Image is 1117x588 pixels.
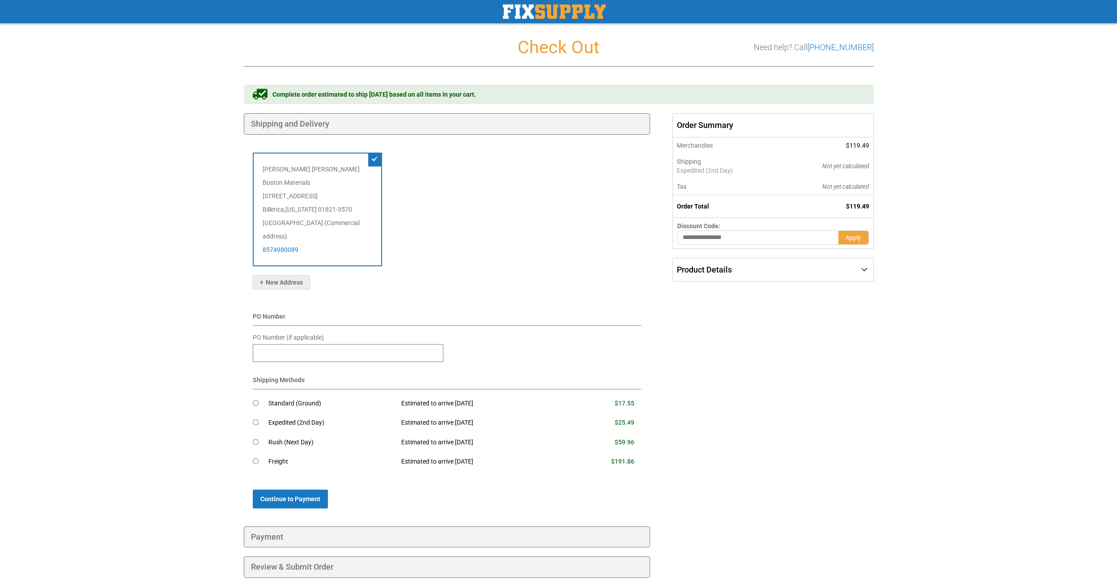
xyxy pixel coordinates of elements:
span: $119.49 [846,203,869,210]
h1: Check Out [244,38,874,57]
td: Expedited (2nd Day) [268,413,395,433]
td: Estimated to arrive [DATE] [395,433,567,452]
div: Review & Submit Order [244,556,650,578]
button: Continue to Payment [253,490,328,508]
button: New Address [253,275,310,290]
a: [PHONE_NUMBER] [807,43,874,52]
span: PO Number (if applicable) [253,334,324,341]
span: $25.49 [615,419,634,426]
div: Payment [244,526,650,548]
td: Estimated to arrive [DATE] [395,452,567,472]
div: Shipping and Delivery [244,113,650,135]
th: Merchandise [673,137,781,153]
span: $191.86 [611,458,634,465]
td: Estimated to arrive [DATE] [395,394,567,413]
span: Order Summary [672,113,873,137]
span: Shipping [677,158,701,165]
strong: Order Total [677,203,709,210]
span: Not yet calculated [822,162,869,170]
span: $119.49 [846,142,869,149]
span: Continue to Payment [260,495,320,503]
span: Apply [845,234,861,241]
div: [PERSON_NAME] [PERSON_NAME] Boston Materials [STREET_ADDRESS] Billerica , 01821-3570 [GEOGRAPHIC_... [253,153,382,266]
span: $17.55 [615,400,634,407]
a: store logo [503,4,606,19]
img: Fix Industrial Supply [503,4,606,19]
td: Estimated to arrive [DATE] [395,413,567,433]
div: Shipping Methods [253,375,641,389]
span: $59.96 [615,439,634,446]
td: Freight [268,452,395,472]
span: Expedited (2nd Day) [677,166,776,175]
td: Rush (Next Day) [268,433,395,452]
button: Apply [838,230,869,245]
a: 8574980089 [263,246,298,253]
span: Discount Code: [677,222,720,230]
span: Complete order estimated to ship [DATE] based on all items in your cart. [272,90,476,99]
span: New Address [260,279,303,286]
td: Standard (Ground) [268,394,395,413]
th: Tax [673,179,781,195]
h3: Need help? Call [754,43,874,52]
span: Product Details [677,265,732,274]
span: [US_STATE] [285,206,317,213]
div: PO Number [253,312,641,326]
span: Not yet calculated [822,183,869,190]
